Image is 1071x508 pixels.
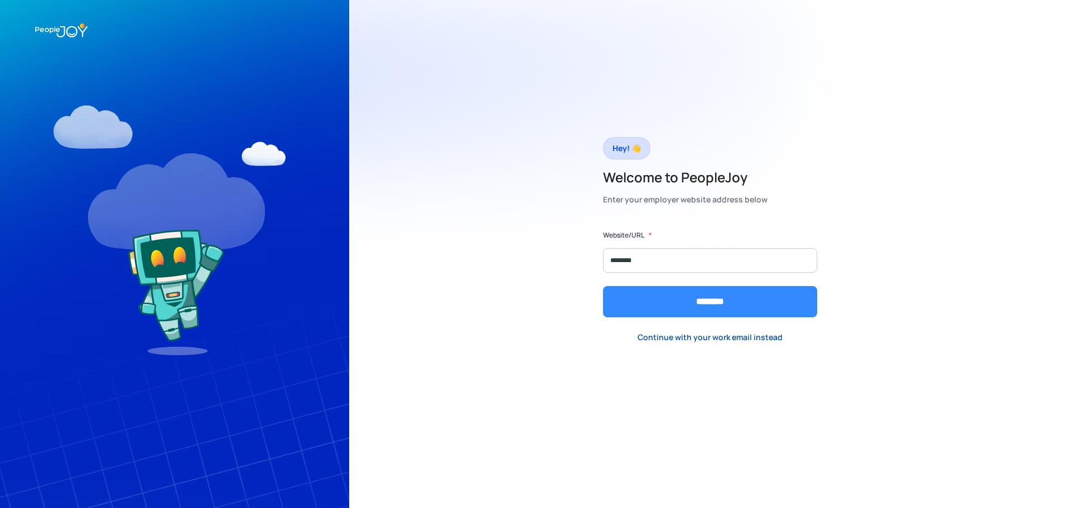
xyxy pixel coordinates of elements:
[603,192,768,207] div: Enter your employer website address below
[603,230,817,317] form: Form
[629,326,792,349] a: Continue with your work email instead
[638,332,783,343] div: Continue with your work email instead
[603,168,768,186] h2: Welcome to PeopleJoy
[603,230,644,241] label: Website/URL
[612,141,641,156] div: Hey! 👋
